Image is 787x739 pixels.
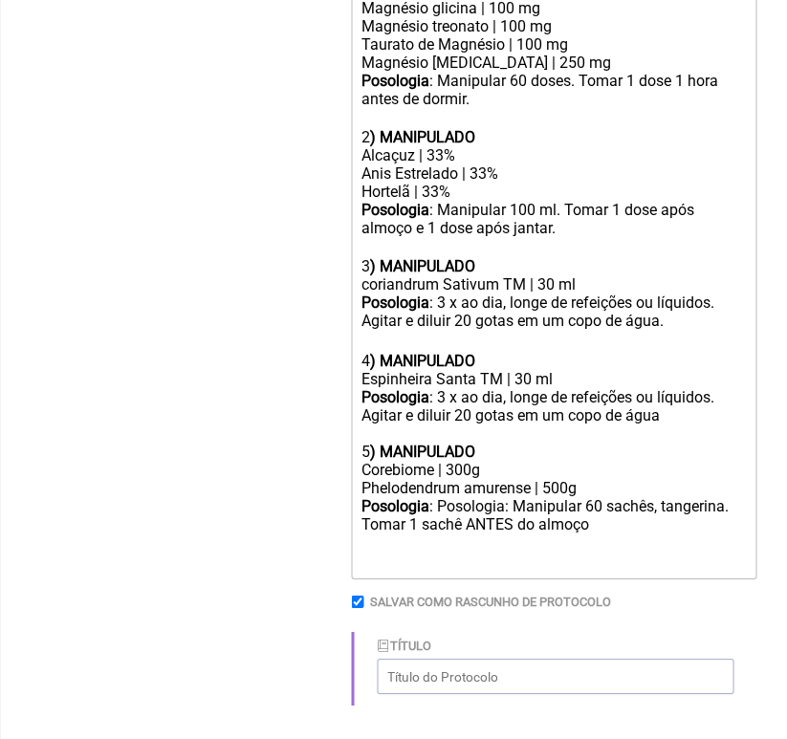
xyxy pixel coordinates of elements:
div: Corebiome | 300g [361,461,746,479]
div: : Posologia: Manipular 60 sachês, tangerina. Tomar 1 sachê ANTES do almoço ㅤ [361,497,746,535]
input: Título do Protocolo [378,659,733,694]
div: ㅤ [361,108,746,128]
div: Espinheira Santa TM | 30 ml [361,370,746,388]
div: : 3 x ao dia, longe de refeições ou líquidos. Agitar e diluir 20 gotas em um copo de água. ㅤ [361,293,746,332]
div: Magnésio treonato | 100 mg [361,17,746,35]
strong: Posologia [361,72,429,90]
div: : 3 x ao dia, longe de refeições ou líquidos. Agitar e diluir 20 gotas em um copo de água [361,388,746,424]
strong: Posologia [361,293,429,312]
strong: Posologia [361,201,429,219]
div: Phelodendrum amurense | 500g [361,479,746,497]
div: : Manipular 60 doses. Tomar 1 dose 1 hora antes de dormir. [361,72,746,108]
strong: Posologia [361,497,429,515]
div: ㅤ 4 [361,332,746,370]
strong: Posologia [361,388,429,406]
div: coriandrum Sativum TM | 30 ml [361,275,746,293]
strong: ) MANIPULADO [370,257,475,275]
div: 5 [361,443,746,461]
div: ㅤ 3 [361,237,746,275]
div: : Manipular 100 ml. Tomar 1 dose após almoço e 1 dose após jantar. [361,201,746,237]
label: Salvar como rascunho de Protocolo [370,595,611,609]
div: Magnésio [MEDICAL_DATA] | 250 mg [361,54,746,72]
div: Anis Estrelado | 33% [361,164,746,183]
div: Hortelã | 33% [361,183,746,201]
strong: ) MANIPULADO [370,443,475,461]
strong: ) MANIPULADO [370,128,475,146]
div: Taurato de Magnésio | 100 mg [361,35,746,54]
div: 2 Alcaçuz | 33% [361,128,746,164]
strong: ) MANIPULADO [370,352,475,370]
label: Título [378,639,432,653]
